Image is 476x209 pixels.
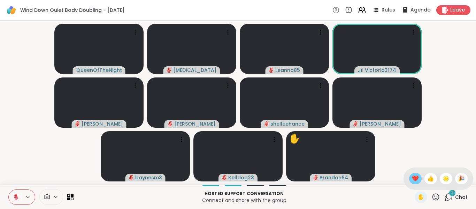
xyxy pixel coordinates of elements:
span: audio-muted [264,121,269,126]
span: audio-muted [269,68,274,73]
span: Kelldog23 [228,174,254,181]
span: baynesm3 [135,174,162,181]
span: [MEDICAL_DATA] [173,67,217,74]
span: 2 [451,190,454,196]
span: audio-muted [75,121,80,126]
span: 🎉 [458,174,465,183]
span: Agenda [410,7,431,14]
span: audio-muted [168,121,173,126]
span: Wind Down Quiet Body Doubling - [DATE] [20,7,125,14]
span: 👍 [427,174,434,183]
span: [PERSON_NAME] [174,120,216,127]
img: ShareWell Logomark [6,4,17,16]
span: Leave [450,7,465,14]
span: audio-muted [353,121,358,126]
span: Rules [382,7,395,14]
span: [PERSON_NAME] [360,120,401,127]
span: audio-muted [167,68,172,73]
span: ❤️ [412,174,419,183]
p: Hosted support conversation [78,191,410,197]
span: 🌟 [443,174,450,183]
span: Brandon84 [320,174,348,181]
p: Connect and share with the group [78,197,410,204]
span: Victoria3174 [365,67,396,74]
span: audio-muted [129,175,134,180]
span: audio-muted [313,175,318,180]
span: [PERSON_NAME] [82,120,123,127]
span: Chat [455,194,468,201]
span: audio-muted [222,175,227,180]
span: Leanna85 [275,67,300,74]
div: ✋ [289,132,300,145]
span: ✋ [417,193,424,201]
span: QueenOfTheNight [76,67,122,74]
span: shelleehance [270,120,305,127]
